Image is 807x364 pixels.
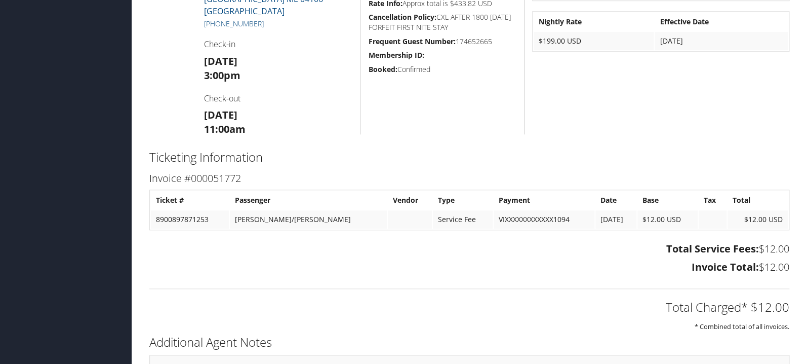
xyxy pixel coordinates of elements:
[595,210,636,229] td: [DATE]
[204,54,237,68] strong: [DATE]
[637,191,698,209] th: Base
[666,242,759,256] strong: Total Service Fees:
[534,32,654,50] td: $199.00 USD
[204,68,240,82] strong: 3:00pm
[534,13,654,31] th: Nightly Rate
[728,210,788,229] td: $12.00 USD
[655,32,788,50] td: [DATE]
[151,210,229,229] td: 8900897871253
[149,260,789,274] h3: $12.00
[655,13,788,31] th: Effective Date
[368,12,436,22] strong: Cancellation Policy:
[149,242,789,256] h3: $12.00
[230,210,387,229] td: [PERSON_NAME]/[PERSON_NAME]
[368,37,455,46] strong: Frequent Guest Number:
[494,191,594,209] th: Payment
[368,50,424,60] strong: Membership ID:
[494,210,594,229] td: VIXXXXXXXXXXXX1094
[433,210,493,229] td: Service Fee
[433,191,493,209] th: Type
[149,334,789,351] h2: Additional Agent Notes
[149,171,789,186] h3: Invoice #000051772
[595,191,636,209] th: Date
[695,322,789,331] small: * Combined total of all invoices.
[151,191,229,209] th: Ticket #
[204,19,264,28] a: [PHONE_NUMBER]
[368,37,516,47] h5: 174652665
[368,12,516,32] h5: CXL AFTER 1800 [DATE] FORFEIT FIRST NITE STAY
[204,108,237,122] strong: [DATE]
[637,210,698,229] td: $12.00 USD
[149,149,789,166] h2: Ticketing Information
[204,93,353,104] h4: Check-out
[692,260,759,274] strong: Invoice Total:
[204,39,353,50] h4: Check-in
[699,191,727,209] th: Tax
[230,191,387,209] th: Passenger
[368,64,516,75] h5: Confirmed
[388,191,432,209] th: Vendor
[368,64,397,74] strong: Booked:
[149,299,789,316] h2: Total Charged* $12.00
[204,122,246,136] strong: 11:00am
[728,191,788,209] th: Total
